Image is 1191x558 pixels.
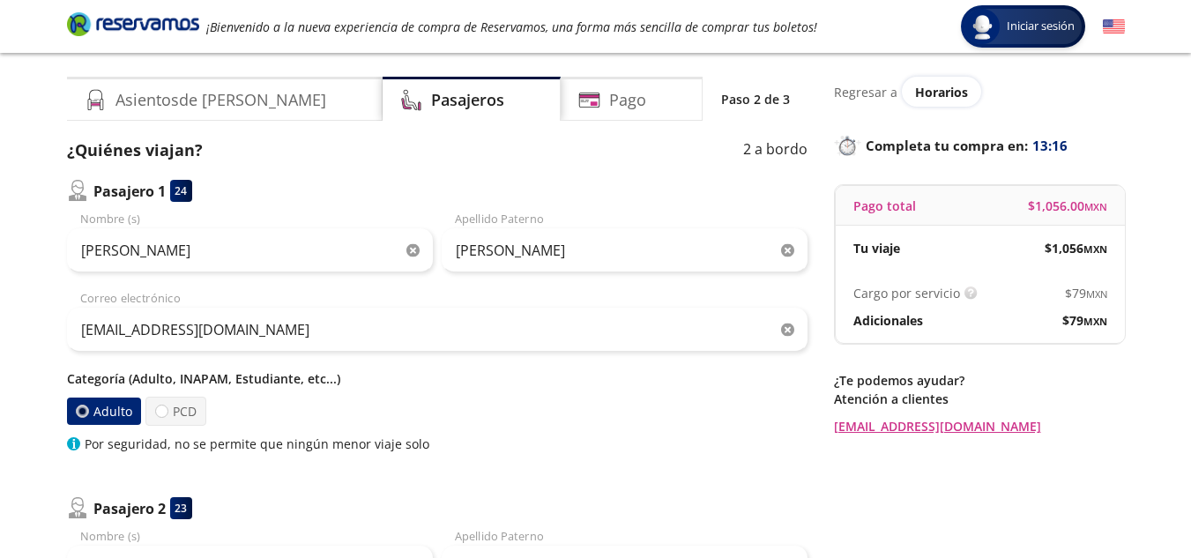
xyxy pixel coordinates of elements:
[431,88,504,112] h4: Pasajeros
[1045,239,1107,257] span: $ 1,056
[206,19,817,35] em: ¡Bienvenido a la nueva experiencia de compra de Reservamos, una forma más sencilla de comprar tus...
[67,138,203,162] p: ¿Quiénes viajan?
[170,180,192,202] div: 24
[67,308,808,352] input: Correo electrónico
[1032,136,1068,156] span: 13:16
[67,11,199,42] a: Brand Logo
[834,390,1125,408] p: Atención a clientes
[853,311,923,330] p: Adicionales
[853,284,960,302] p: Cargo por servicio
[93,498,166,519] p: Pasajero 2
[1028,197,1107,215] span: $ 1,056.00
[1083,242,1107,256] small: MXN
[743,138,808,162] p: 2 a bordo
[609,88,646,112] h4: Pago
[145,397,206,426] label: PCD
[1084,200,1107,213] small: MXN
[1065,284,1107,302] span: $ 79
[834,77,1125,107] div: Regresar a ver horarios
[834,133,1125,158] p: Completa tu compra en :
[853,239,900,257] p: Tu viaje
[85,435,429,453] p: Por seguridad, no se permite que ningún menor viaje solo
[115,88,326,112] h4: Asientos de [PERSON_NAME]
[1062,311,1107,330] span: $ 79
[915,84,968,100] span: Horarios
[1000,18,1082,35] span: Iniciar sesión
[67,228,433,272] input: Nombre (s)
[66,398,140,425] label: Adulto
[721,90,790,108] p: Paso 2 de 3
[834,371,1125,390] p: ¿Te podemos ayudar?
[834,417,1125,435] a: [EMAIL_ADDRESS][DOMAIN_NAME]
[442,228,808,272] input: Apellido Paterno
[1086,287,1107,301] small: MXN
[853,197,916,215] p: Pago total
[67,11,199,37] i: Brand Logo
[93,181,166,202] p: Pasajero 1
[170,497,192,519] div: 23
[67,369,808,388] p: Categoría (Adulto, INAPAM, Estudiante, etc...)
[834,83,897,101] p: Regresar a
[1103,16,1125,38] button: English
[1083,315,1107,328] small: MXN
